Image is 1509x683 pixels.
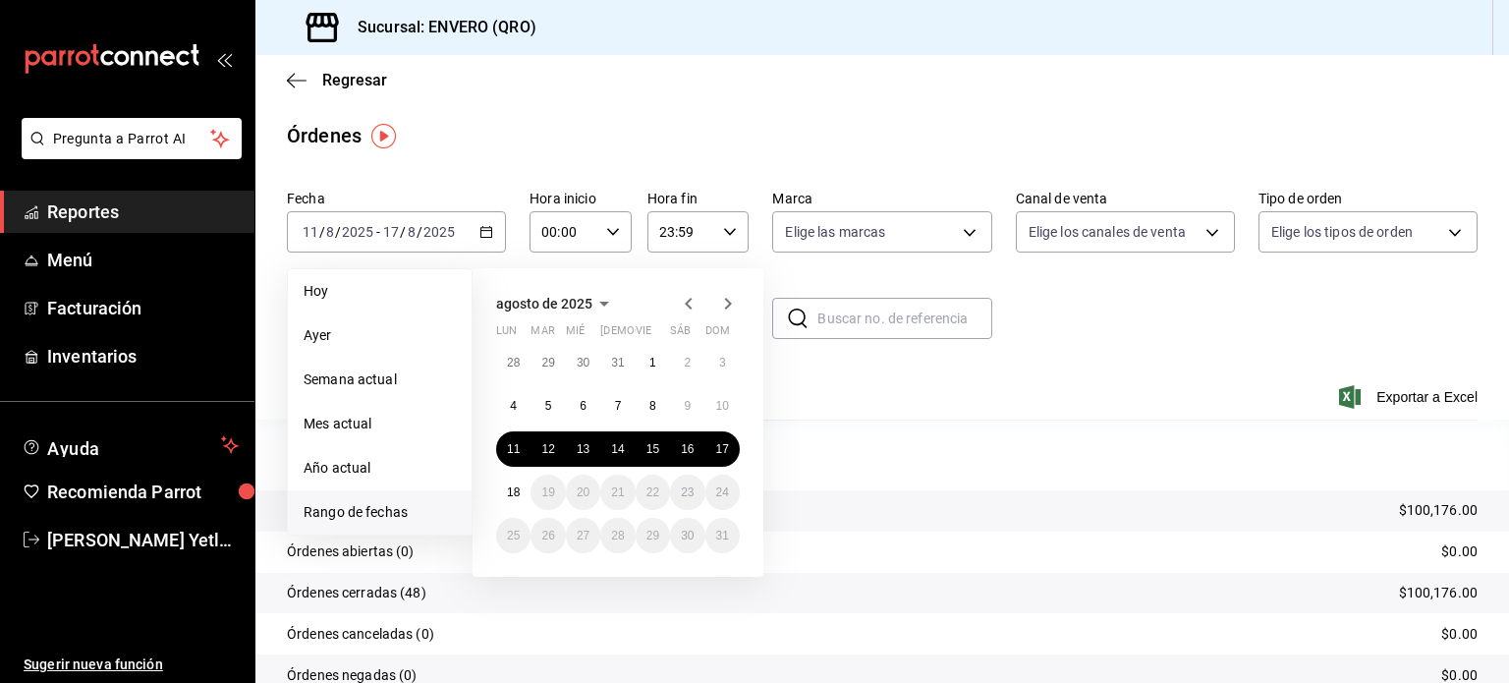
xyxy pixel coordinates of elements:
[47,343,239,370] span: Inventarios
[530,192,632,205] label: Hora inicio
[670,431,704,467] button: 16 de agosto de 2025
[287,71,387,89] button: Regresar
[670,475,704,510] button: 23 de agosto de 2025
[507,485,520,499] abbr: 18 de agosto de 2025
[716,529,729,542] abbr: 31 de agosto de 2025
[47,479,239,505] span: Recomienda Parrot
[705,388,740,424] button: 10 de agosto de 2025
[646,442,659,456] abbr: 15 de agosto de 2025
[53,129,211,149] span: Pregunta a Parrot AI
[716,485,729,499] abbr: 24 de agosto de 2025
[507,442,520,456] abbr: 11 de agosto de 2025
[216,51,232,67] button: open_drawer_menu
[566,518,600,553] button: 27 de agosto de 2025
[287,443,1478,467] p: Resumen
[302,224,319,240] input: --
[545,399,552,413] abbr: 5 de agosto de 2025
[342,16,536,39] h3: Sucursal: ENVERO (QRO)
[649,399,656,413] abbr: 8 de agosto de 2025
[507,529,520,542] abbr: 25 de agosto de 2025
[705,475,740,510] button: 24 de agosto de 2025
[322,71,387,89] span: Regresar
[496,388,531,424] button: 4 de agosto de 2025
[304,370,456,390] span: Semana actual
[287,121,362,150] div: Órdenes
[566,431,600,467] button: 13 de agosto de 2025
[1343,385,1478,409] button: Exportar a Excel
[636,388,670,424] button: 8 de agosto de 2025
[647,192,750,205] label: Hora fin
[1029,222,1186,242] span: Elige los canales de venta
[531,345,565,380] button: 29 de julio de 2025
[577,485,589,499] abbr: 20 de agosto de 2025
[705,324,730,345] abbr: domingo
[670,345,704,380] button: 2 de agosto de 2025
[14,142,242,163] a: Pregunta a Parrot AI
[600,475,635,510] button: 21 de agosto de 2025
[531,324,554,345] abbr: martes
[496,324,517,345] abbr: lunes
[580,399,587,413] abbr: 6 de agosto de 2025
[1399,500,1478,521] p: $100,176.00
[716,399,729,413] abbr: 10 de agosto de 2025
[577,356,589,370] abbr: 30 de julio de 2025
[681,485,694,499] abbr: 23 de agosto de 2025
[670,518,704,553] button: 30 de agosto de 2025
[541,485,554,499] abbr: 19 de agosto de 2025
[705,518,740,553] button: 31 de agosto de 2025
[47,247,239,273] span: Menú
[496,296,592,312] span: agosto de 2025
[684,399,691,413] abbr: 9 de agosto de 2025
[611,442,624,456] abbr: 14 de agosto de 2025
[611,485,624,499] abbr: 21 de agosto de 2025
[319,224,325,240] span: /
[304,502,456,523] span: Rango de fechas
[681,529,694,542] abbr: 30 de agosto de 2025
[611,356,624,370] abbr: 31 de julio de 2025
[772,192,991,205] label: Marca
[407,224,417,240] input: --
[304,458,456,479] span: Año actual
[304,281,456,302] span: Hoy
[649,356,656,370] abbr: 1 de agosto de 2025
[566,475,600,510] button: 20 de agosto de 2025
[705,345,740,380] button: 3 de agosto de 2025
[636,518,670,553] button: 29 de agosto de 2025
[566,345,600,380] button: 30 de julio de 2025
[646,529,659,542] abbr: 29 de agosto de 2025
[371,124,396,148] img: Tooltip marker
[496,292,616,315] button: agosto de 2025
[1399,583,1478,603] p: $100,176.00
[600,431,635,467] button: 14 de agosto de 2025
[600,388,635,424] button: 7 de agosto de 2025
[22,118,242,159] button: Pregunta a Parrot AI
[600,518,635,553] button: 28 de agosto de 2025
[681,442,694,456] abbr: 16 de agosto de 2025
[705,431,740,467] button: 17 de agosto de 2025
[510,399,517,413] abbr: 4 de agosto de 2025
[785,222,885,242] span: Elige las marcas
[1016,192,1235,205] label: Canal de venta
[646,485,659,499] abbr: 22 de agosto de 2025
[636,345,670,380] button: 1 de agosto de 2025
[817,299,991,338] input: Buscar no. de referencia
[304,414,456,434] span: Mes actual
[47,433,213,457] span: Ayuda
[1441,624,1478,645] p: $0.00
[47,199,239,225] span: Reportes
[47,295,239,321] span: Facturación
[287,192,506,205] label: Fecha
[376,224,380,240] span: -
[287,541,415,562] p: Órdenes abiertas (0)
[541,356,554,370] abbr: 29 de julio de 2025
[496,518,531,553] button: 25 de agosto de 2025
[1441,541,1478,562] p: $0.00
[719,356,726,370] abbr: 3 de agosto de 2025
[422,224,456,240] input: ----
[24,655,239,675] span: Sugerir nueva función
[670,324,691,345] abbr: sábado
[341,224,374,240] input: ----
[566,388,600,424] button: 6 de agosto de 2025
[636,324,651,345] abbr: viernes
